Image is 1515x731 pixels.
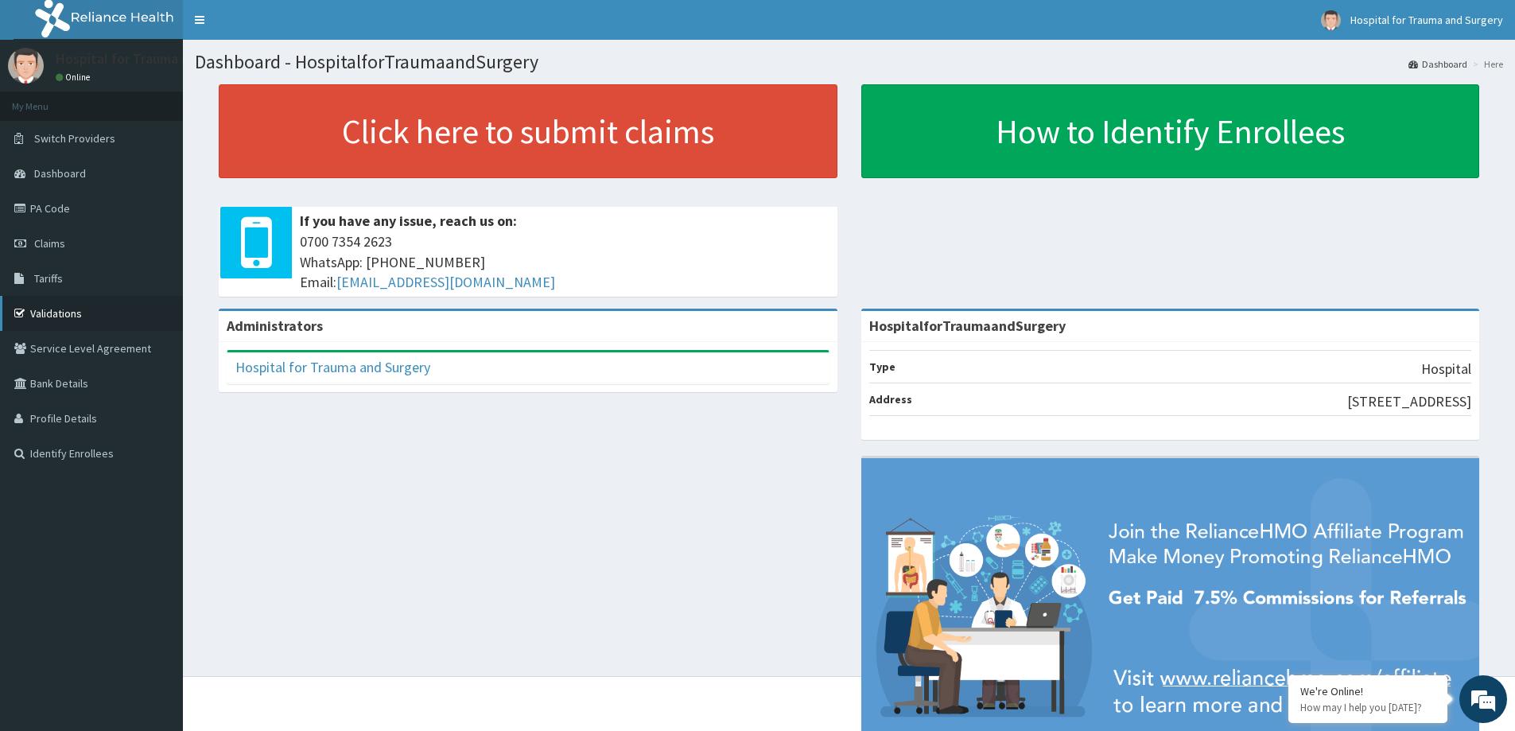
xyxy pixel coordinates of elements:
p: Hospital [1421,359,1471,379]
li: Here [1469,57,1503,71]
a: Hospital for Trauma and Surgery [235,358,430,376]
img: User Image [8,48,44,84]
b: Address [869,392,912,406]
a: Click here to submit claims [219,84,837,178]
p: How may I help you today? [1300,701,1435,714]
span: Dashboard [34,166,86,181]
b: Type [869,360,895,374]
span: Tariffs [34,271,63,286]
img: User Image [1321,10,1341,30]
span: 0700 7354 2623 WhatsApp: [PHONE_NUMBER] Email: [300,231,829,293]
span: Hospital for Trauma and Surgery [1350,13,1503,27]
p: [STREET_ADDRESS] [1347,391,1471,412]
span: Claims [34,236,65,251]
strong: HospitalforTraumaandSurgery [869,317,1066,335]
a: Online [56,72,94,83]
b: Administrators [227,317,323,335]
a: [EMAIL_ADDRESS][DOMAIN_NAME] [336,273,555,291]
span: Switch Providers [34,131,115,146]
b: If you have any issue, reach us on: [300,212,517,230]
p: Hospital for Trauma and Surgery [56,52,255,66]
a: Dashboard [1408,57,1467,71]
a: How to Identify Enrollees [861,84,1480,178]
div: We're Online! [1300,684,1435,698]
h1: Dashboard - HospitalforTraumaandSurgery [195,52,1503,72]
